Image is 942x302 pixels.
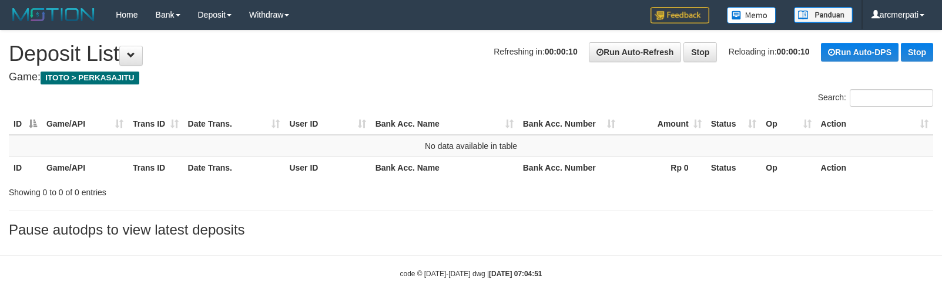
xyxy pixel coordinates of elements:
[706,113,762,135] th: Status: activate to sort column ascending
[545,47,578,56] strong: 00:00:10
[494,47,577,56] span: Refreshing in:
[589,42,681,62] a: Run Auto-Refresh
[729,47,810,56] span: Reloading in:
[400,270,542,278] small: code © [DATE]-[DATE] dwg |
[42,157,128,178] th: Game/API
[9,182,384,198] div: Showing 0 to 0 of 0 entries
[371,157,518,178] th: Bank Acc. Name
[794,7,853,23] img: panduan.png
[183,113,285,135] th: Date Trans.: activate to sort column ascending
[821,43,899,62] a: Run Auto-DPS
[816,157,933,178] th: Action
[284,157,370,178] th: User ID
[620,113,706,135] th: Amount: activate to sort column ascending
[816,113,933,135] th: Action: activate to sort column ascending
[620,157,706,178] th: Rp 0
[128,157,183,178] th: Trans ID
[727,7,776,23] img: Button%20Memo.svg
[489,270,542,278] strong: [DATE] 07:04:51
[518,157,620,178] th: Bank Acc. Number
[761,157,816,178] th: Op
[128,113,183,135] th: Trans ID: activate to sort column ascending
[9,135,933,157] td: No data available in table
[9,72,933,83] h4: Game:
[761,113,816,135] th: Op: activate to sort column ascending
[706,157,762,178] th: Status
[183,157,285,178] th: Date Trans.
[9,113,42,135] th: ID: activate to sort column descending
[518,113,620,135] th: Bank Acc. Number: activate to sort column ascending
[850,89,933,107] input: Search:
[9,42,933,66] h1: Deposit List
[9,157,42,178] th: ID
[651,7,709,23] img: Feedback.jpg
[9,222,933,237] h3: Pause autodps to view latest deposits
[371,113,518,135] th: Bank Acc. Name: activate to sort column ascending
[41,72,139,84] span: ITOTO > PERKASAJITU
[284,113,370,135] th: User ID: activate to sort column ascending
[42,113,128,135] th: Game/API: activate to sort column ascending
[683,42,717,62] a: Stop
[901,43,933,62] a: Stop
[777,47,810,56] strong: 00:00:10
[818,89,933,107] label: Search:
[9,6,98,23] img: MOTION_logo.png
